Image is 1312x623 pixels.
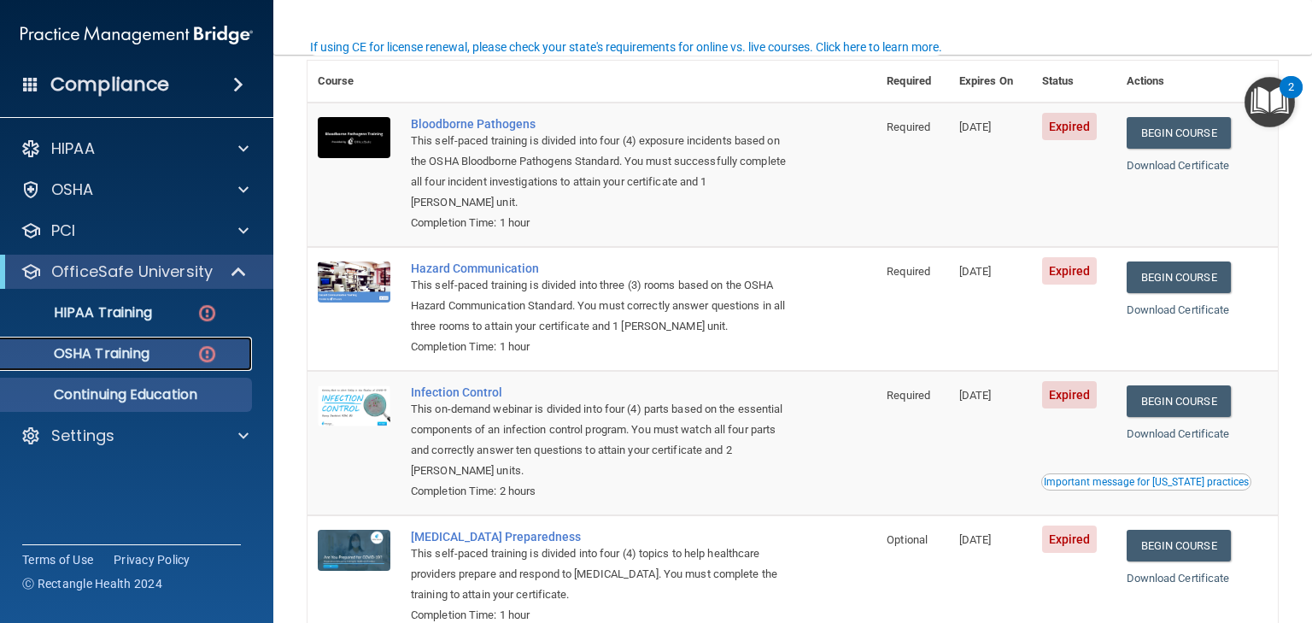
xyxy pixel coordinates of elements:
a: Hazard Communication [411,262,791,275]
div: 2 [1288,87,1294,109]
span: Required [887,389,930,402]
span: Expired [1042,526,1098,553]
span: Optional [887,533,928,546]
a: Download Certificate [1127,572,1230,585]
a: Settings [20,426,249,446]
p: Continuing Education [11,386,244,403]
a: Begin Course [1127,262,1231,293]
p: HIPAA Training [11,304,152,321]
span: [DATE] [959,389,992,402]
p: Settings [51,426,114,446]
img: danger-circle.6113f641.png [196,303,218,324]
span: Required [887,120,930,133]
a: Privacy Policy [114,551,190,568]
div: This self-paced training is divided into four (4) topics to help healthcare providers prepare and... [411,544,791,605]
th: Status [1032,61,1116,103]
a: PCI [20,220,249,241]
img: PMB logo [20,18,253,52]
div: This self-paced training is divided into three (3) rooms based on the OSHA Hazard Communication S... [411,275,791,337]
span: Ⓒ Rectangle Health 2024 [22,575,162,592]
a: [MEDICAL_DATA] Preparedness [411,530,791,544]
a: Download Certificate [1127,303,1230,316]
div: Completion Time: 2 hours [411,481,791,502]
th: Actions [1116,61,1279,103]
p: PCI [51,220,75,241]
button: Open Resource Center, 2 new notifications [1245,77,1295,127]
a: OfficeSafe University [20,262,248,282]
button: If using CE for license renewal, please check your state's requirements for online vs. live cours... [307,38,945,56]
p: OfficeSafe University [51,262,213,282]
div: This self-paced training is divided into four (4) exposure incidents based on the OSHA Bloodborne... [411,131,791,213]
span: [DATE] [959,533,992,546]
span: Expired [1042,257,1098,285]
div: This on-demand webinar is divided into four (4) parts based on the essential components of an inf... [411,399,791,481]
button: Read this if you are a dental practitioner in the state of CA [1041,473,1251,491]
a: Begin Course [1127,385,1231,417]
div: If using CE for license renewal, please check your state's requirements for online vs. live cours... [310,41,942,53]
a: HIPAA [20,138,249,159]
h4: Compliance [50,73,169,97]
div: Completion Time: 1 hour [411,213,791,233]
div: Important message for [US_STATE] practices [1044,477,1249,487]
p: OSHA [51,179,94,200]
a: Bloodborne Pathogens [411,117,791,131]
a: Download Certificate [1127,427,1230,440]
span: Required [887,265,930,278]
span: [DATE] [959,265,992,278]
p: HIPAA [51,138,95,159]
th: Expires On [949,61,1032,103]
span: [DATE] [959,120,992,133]
span: Expired [1042,113,1098,140]
a: Infection Control [411,385,791,399]
img: danger-circle.6113f641.png [196,344,218,365]
th: Course [307,61,401,103]
a: Download Certificate [1127,159,1230,172]
div: Completion Time: 1 hour [411,337,791,357]
p: OSHA Training [11,345,149,362]
a: Terms of Use [22,551,93,568]
a: Begin Course [1127,117,1231,149]
a: Begin Course [1127,530,1231,561]
a: OSHA [20,179,249,200]
span: Expired [1042,381,1098,408]
th: Required [876,61,948,103]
